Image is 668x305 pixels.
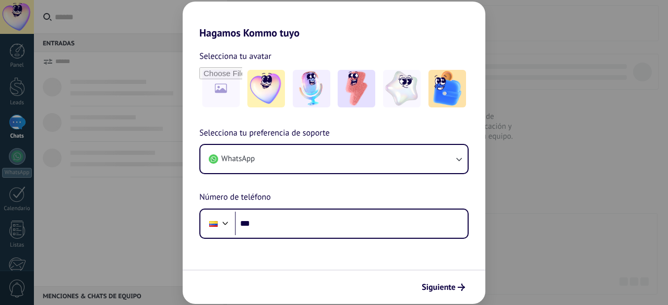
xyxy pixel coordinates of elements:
img: -4.jpeg [383,70,421,107]
span: Selecciona tu preferencia de soporte [199,127,330,140]
img: -5.jpeg [428,70,466,107]
button: WhatsApp [200,145,468,173]
span: Siguiente [422,284,456,291]
span: WhatsApp [221,154,255,164]
img: -2.jpeg [293,70,330,107]
span: Número de teléfono [199,191,271,204]
img: -1.jpeg [247,70,285,107]
button: Siguiente [417,278,470,296]
span: Selecciona tu avatar [199,50,271,63]
h2: Hagamos Kommo tuyo [183,2,485,39]
img: -3.jpeg [338,70,375,107]
div: Colombia: + 57 [204,213,223,235]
